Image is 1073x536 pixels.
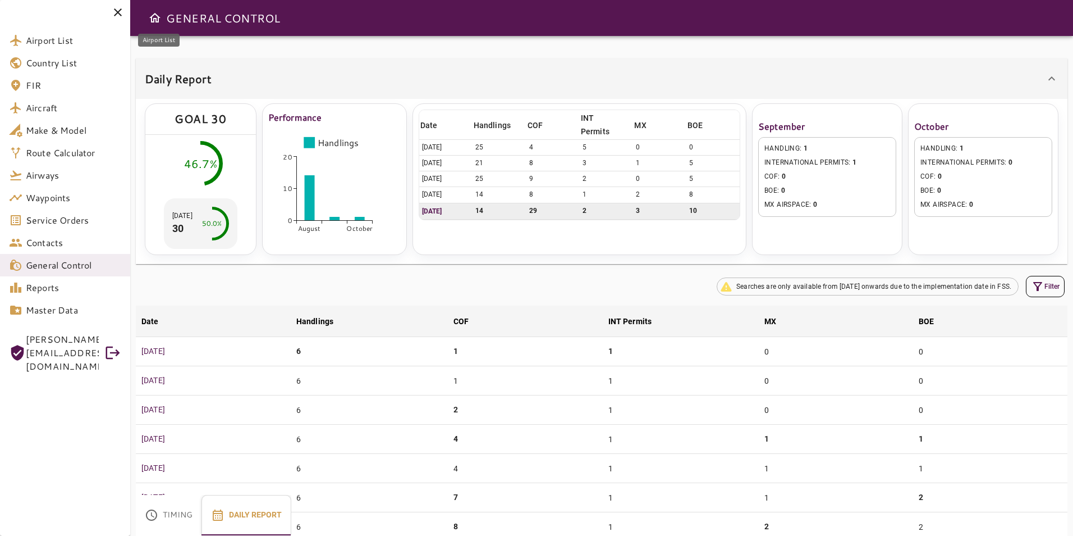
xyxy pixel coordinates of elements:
span: 0 [813,201,817,208]
span: 0 [969,201,973,208]
button: Daily Report [201,495,291,535]
div: GOAL 30 [175,110,227,128]
button: Open drawer [144,7,166,29]
td: 25 [473,140,526,156]
h6: October [914,119,1052,134]
span: HANDLING : [764,143,890,155]
span: 0 [1008,158,1012,166]
div: Date [420,119,438,132]
td: 1 [603,366,759,396]
p: 1 [453,346,458,357]
div: Handlings [296,315,333,328]
tspan: 20 [283,152,292,161]
td: [DATE] [419,187,473,203]
td: 1 [603,425,759,454]
td: 6 [291,425,448,454]
td: 1 [759,483,913,512]
td: 21 [473,156,526,171]
p: [DATE] [141,492,285,503]
div: MX [634,119,646,132]
p: 7 [453,492,458,503]
td: 1 [633,156,686,171]
span: Searches are only available from [DATE] onwards due to the implementation date in FSS. [730,281,1018,292]
td: 0 [686,140,740,156]
span: HANDLING : [920,143,1046,155]
span: COF : [920,171,1046,183]
p: 8 [453,521,458,533]
span: Date [141,315,173,328]
span: COF [528,119,557,132]
span: MX AIRSPACE : [764,199,890,211]
td: 4 [448,454,602,483]
td: 29 [526,203,580,219]
div: Daily Report [136,99,1067,264]
span: COF [453,315,483,328]
span: Reports [26,281,121,294]
td: 0 [759,337,913,366]
p: 1 [919,433,923,445]
td: 9 [526,171,580,187]
td: [DATE] [419,140,473,156]
span: 0 [937,187,941,194]
td: 5 [686,156,740,171]
div: COF [528,119,543,132]
span: BOE : [764,185,890,197]
span: FIR [26,79,121,92]
td: 1 [603,483,759,512]
td: [DATE] [419,171,473,187]
span: Handlings [296,315,348,328]
td: 0 [633,140,686,156]
p: 2 [919,492,923,503]
div: MX [764,315,776,328]
p: 2 [764,521,769,533]
p: 1 [764,433,769,445]
span: MX AIRSPACE : [920,199,1046,211]
h6: September [758,119,896,134]
td: 0 [633,171,686,187]
td: 2 [633,187,686,203]
p: 6 [296,346,301,357]
tspan: 10 [283,184,292,193]
span: Airways [26,169,121,182]
div: Handlings [474,119,511,132]
span: INTERNATIONAL PERMITS : [920,157,1046,169]
span: Waypoints [26,191,121,205]
button: Filter [1026,276,1065,297]
td: 25 [473,171,526,187]
span: General Control [26,258,121,272]
div: INT Permits [608,315,652,328]
h6: GENERAL CONTROL [166,9,280,27]
td: 1 [580,187,634,203]
div: basic tabs example [136,495,291,535]
td: 0 [759,396,913,425]
span: INTERNATIONAL PERMITS : [764,157,890,169]
td: 5 [580,140,634,156]
td: 8 [526,187,580,203]
p: 4 [453,433,458,445]
div: Date [141,315,159,328]
p: [DATE] [141,346,285,357]
span: [PERSON_NAME][EMAIL_ADDRESS][DOMAIN_NAME] [26,333,99,373]
td: 0 [913,337,1067,366]
span: BOE [687,119,717,132]
td: 4 [526,140,580,156]
button: Timing [136,495,201,535]
div: BOE [919,315,934,328]
p: 1 [608,346,613,357]
td: 1 [759,454,913,483]
td: 1 [603,454,759,483]
div: INT Permits [581,111,618,138]
td: 3 [633,203,686,219]
p: [DATE] [141,375,285,387]
span: 1 [852,158,856,166]
span: MX [634,119,661,132]
span: Service Orders [26,214,121,227]
span: 1 [960,144,964,152]
td: 6 [291,483,448,512]
td: 2 [580,171,634,187]
span: BOE [919,315,948,328]
td: 0 [913,396,1067,425]
span: Master Data [26,303,121,317]
span: 0 [782,172,786,180]
span: Airport List [26,34,121,47]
